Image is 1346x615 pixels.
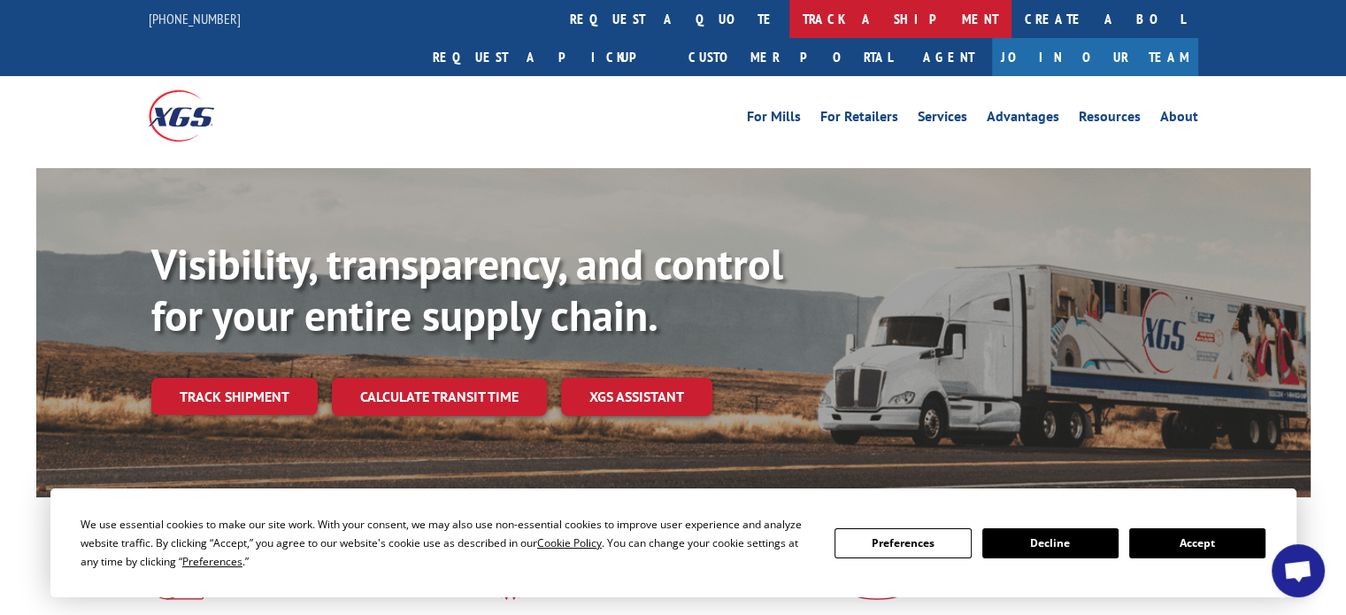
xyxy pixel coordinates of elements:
b: Visibility, transparency, and control for your entire supply chain. [151,236,783,342]
button: Preferences [835,528,971,558]
a: Agent [905,38,992,76]
a: For Retailers [820,110,898,129]
span: Preferences [182,554,242,569]
a: Advantages [987,110,1059,129]
a: Resources [1079,110,1141,129]
a: Request a pickup [419,38,675,76]
a: [PHONE_NUMBER] [149,10,241,27]
a: About [1160,110,1198,129]
div: We use essential cookies to make our site work. With your consent, we may also use non-essential ... [81,515,813,571]
a: Track shipment [151,378,318,415]
a: Customer Portal [675,38,905,76]
div: Open chat [1272,544,1325,597]
a: Calculate transit time [332,378,547,416]
span: Cookie Policy [537,535,602,550]
a: XGS ASSISTANT [561,378,712,416]
div: Cookie Consent Prompt [50,488,1296,597]
a: Join Our Team [992,38,1198,76]
button: Decline [982,528,1119,558]
a: Services [918,110,967,129]
a: For Mills [747,110,801,129]
button: Accept [1129,528,1265,558]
